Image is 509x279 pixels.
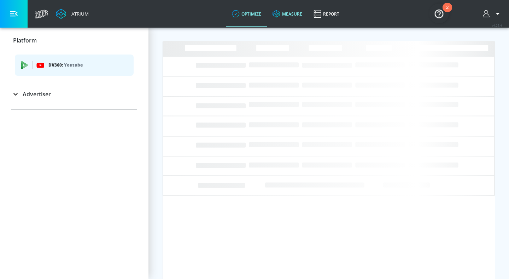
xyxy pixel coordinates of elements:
[23,90,51,98] p: Advertiser
[308,1,345,27] a: Report
[15,55,134,76] div: DV360: Youtube
[267,1,308,27] a: measure
[48,61,128,69] p: DV360:
[11,50,137,84] div: Platform
[11,30,137,50] div: Platform
[13,36,37,44] p: Platform
[11,84,137,104] div: Advertiser
[15,52,134,80] ul: list of platforms
[56,8,89,19] a: Atrium
[64,61,83,69] p: Youtube
[429,4,449,23] button: Open Resource Center, 2 new notifications
[226,1,267,27] a: optimize
[446,7,449,17] div: 2
[69,11,89,17] div: Atrium
[492,23,502,27] span: v 4.25.4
